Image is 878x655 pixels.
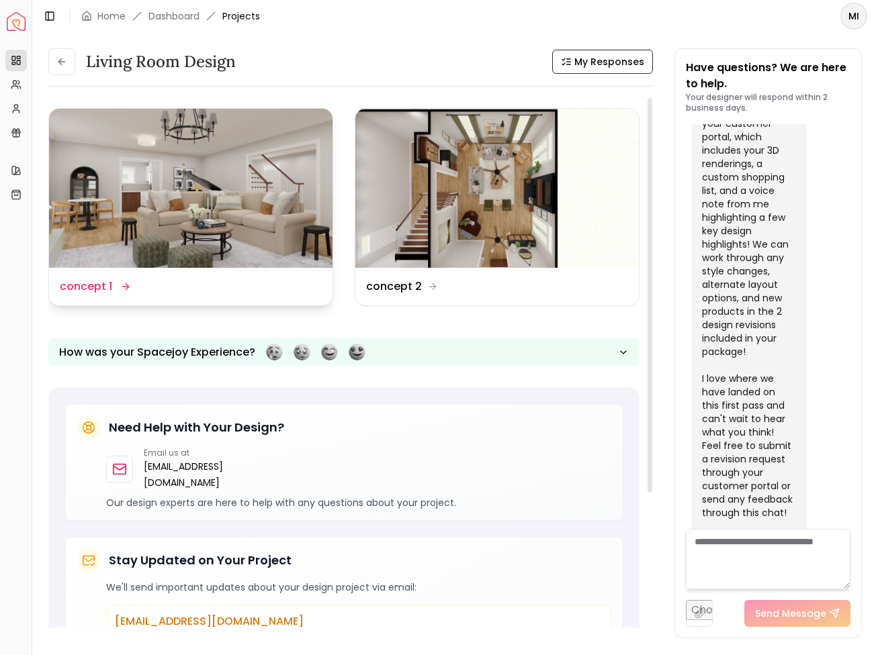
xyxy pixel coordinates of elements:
p: Our design experts are here to help with any questions about your project. [106,496,611,509]
img: concept 2 [355,109,639,268]
h5: Need Help with Your Design? [109,418,284,437]
span: MI [842,4,866,28]
img: concept 1 [49,109,333,268]
a: concept 2concept 2 [355,108,640,306]
a: Home [97,9,126,23]
p: How was your Spacejoy Experience? [59,344,255,360]
button: MI [840,3,867,30]
dd: concept 1 [60,279,112,295]
a: [EMAIL_ADDRESS][DOMAIN_NAME] [144,458,223,491]
p: Have questions? We are here to help. [686,60,850,92]
h3: Living Room design [86,51,236,72]
p: [EMAIL_ADDRESS][DOMAIN_NAME] [115,613,603,629]
nav: breadcrumb [81,9,260,23]
p: Email us at [144,448,223,458]
a: Dashboard [148,9,200,23]
p: We'll send important updates about your design project via email: [106,581,611,594]
dd: concept 2 [366,279,422,295]
div: Hi [PERSON_NAME]! Exciting update! I just uploaded your initial designs to your customer portal, ... [702,63,793,560]
span: Projects [222,9,260,23]
button: My Responses [552,50,653,74]
a: Spacejoy [7,12,26,31]
p: Your designer will respond within 2 business days. [686,92,850,113]
span: My Responses [574,55,644,68]
button: How was your Spacejoy Experience?Feeling terribleFeeling badFeeling goodFeeling awesome [48,338,640,366]
h5: Stay Updated on Your Project [109,551,292,570]
img: Spacejoy Logo [7,12,26,31]
a: concept 1concept 1 [48,108,333,306]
